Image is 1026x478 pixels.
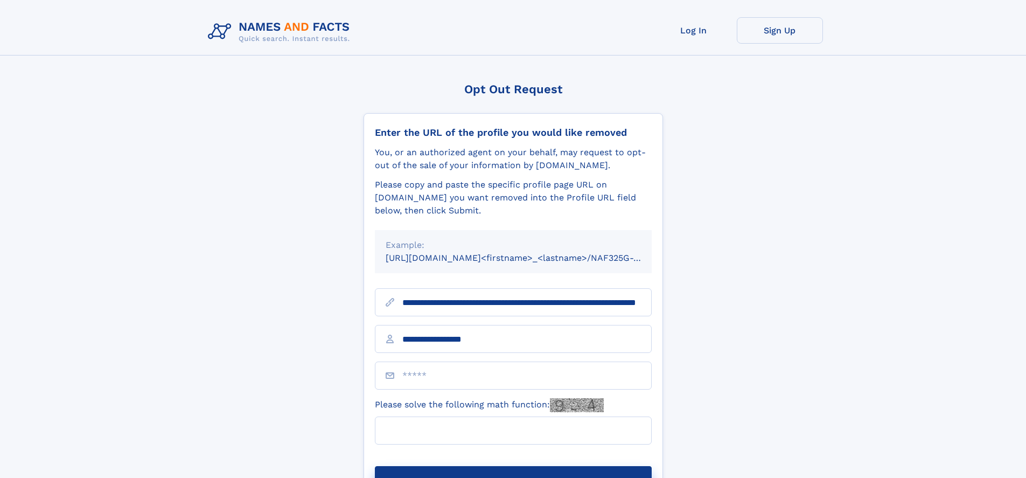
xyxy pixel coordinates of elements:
[375,146,652,172] div: You, or an authorized agent on your behalf, may request to opt-out of the sale of your informatio...
[375,398,604,412] label: Please solve the following math function:
[651,17,737,44] a: Log In
[364,82,663,96] div: Opt Out Request
[386,239,641,252] div: Example:
[204,17,359,46] img: Logo Names and Facts
[375,178,652,217] div: Please copy and paste the specific profile page URL on [DOMAIN_NAME] you want removed into the Pr...
[737,17,823,44] a: Sign Up
[375,127,652,138] div: Enter the URL of the profile you would like removed
[386,253,672,263] small: [URL][DOMAIN_NAME]<firstname>_<lastname>/NAF325G-xxxxxxxx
